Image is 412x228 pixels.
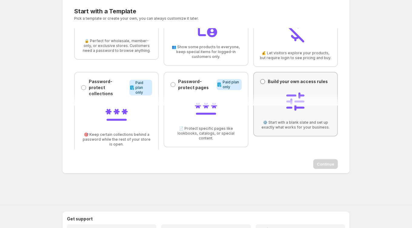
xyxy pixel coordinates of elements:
[223,80,239,89] span: Paid plan only
[105,102,129,126] img: Password-protect collections
[194,96,218,120] img: Password-protect pages
[283,89,307,114] img: Build your own access rules
[81,132,152,147] span: 🎯 Keep certain collections behind a password while the rest of your store is open.
[283,20,307,44] img: Everyone can browse, only members see prices
[135,80,150,95] span: Paid plan only
[260,51,331,60] span: 💰 Let visitors explore your products, but require login to see pricing and buy.
[170,126,241,141] span: 📄 Protect specific pages like lookbooks, catalogs, or special content.
[89,79,127,97] p: Password-protect collections
[67,216,345,222] h2: Get support
[81,39,152,53] span: 🔒 Perfect for wholesale, member-only, or exclusive stores. Customers need a password to browse an...
[268,79,328,85] p: Build your own access rules
[170,45,241,59] span: 👥 Show some products to everyone, keep special items for logged-in customers only.
[74,8,136,15] span: Start with a Template
[74,16,266,21] p: Pick a template or create your own, you can always customize it later.
[260,120,331,130] span: ⚙️ Start with a blank slate and set up exactly what works for your business.
[178,79,214,91] p: Password-protect pages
